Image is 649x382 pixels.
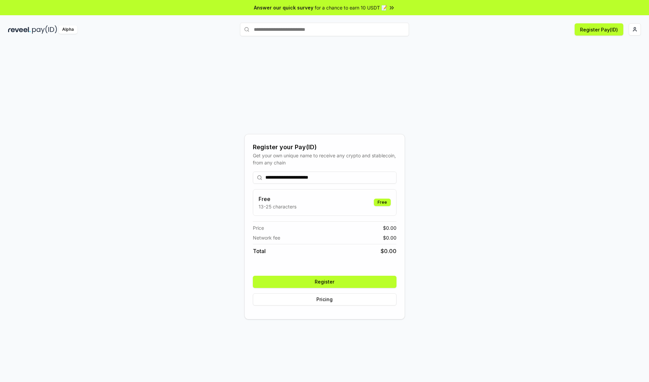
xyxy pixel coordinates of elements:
[575,23,623,36] button: Register Pay(ID)
[253,224,264,231] span: Price
[253,293,396,306] button: Pricing
[32,25,57,34] img: pay_id
[253,247,266,255] span: Total
[383,234,396,241] span: $ 0.00
[259,195,296,203] h3: Free
[58,25,77,34] div: Alpha
[253,142,396,152] div: Register your Pay(ID)
[383,224,396,231] span: $ 0.00
[8,25,31,34] img: reveel_dark
[381,247,396,255] span: $ 0.00
[254,4,313,11] span: Answer our quick survey
[253,152,396,166] div: Get your own unique name to receive any crypto and stablecoin, from any chain
[259,203,296,210] p: 13-25 characters
[374,199,391,206] div: Free
[315,4,387,11] span: for a chance to earn 10 USDT 📝
[253,234,280,241] span: Network fee
[253,276,396,288] button: Register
